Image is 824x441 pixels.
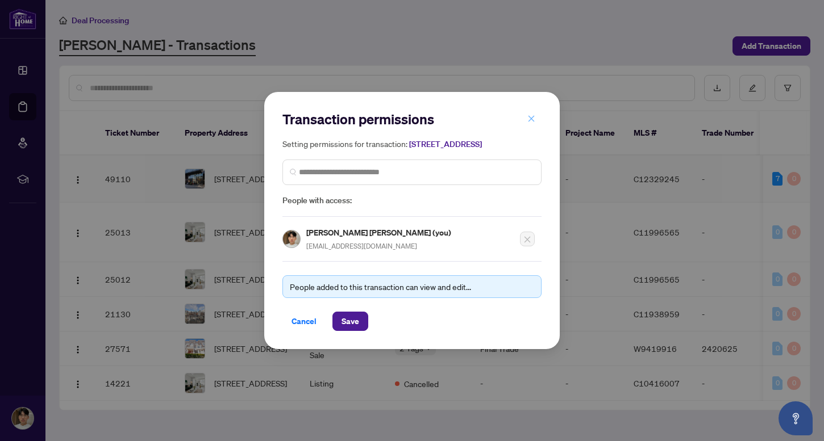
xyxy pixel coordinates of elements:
[283,230,300,247] img: Profile Icon
[527,115,535,123] span: close
[282,312,326,331] button: Cancel
[290,280,534,293] div: People added to this transaction can view and edit...
[290,169,297,175] img: search_icon
[282,137,542,150] h5: Setting permissions for transaction:
[292,312,317,330] span: Cancel
[306,242,417,250] span: [EMAIL_ADDRESS][DOMAIN_NAME]
[409,139,482,149] span: [STREET_ADDRESS]
[332,312,368,331] button: Save
[342,312,359,330] span: Save
[306,226,453,239] h5: [PERSON_NAME] [PERSON_NAME] (you)
[282,110,542,128] h2: Transaction permissions
[779,401,813,435] button: Open asap
[282,194,542,207] span: People with access:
